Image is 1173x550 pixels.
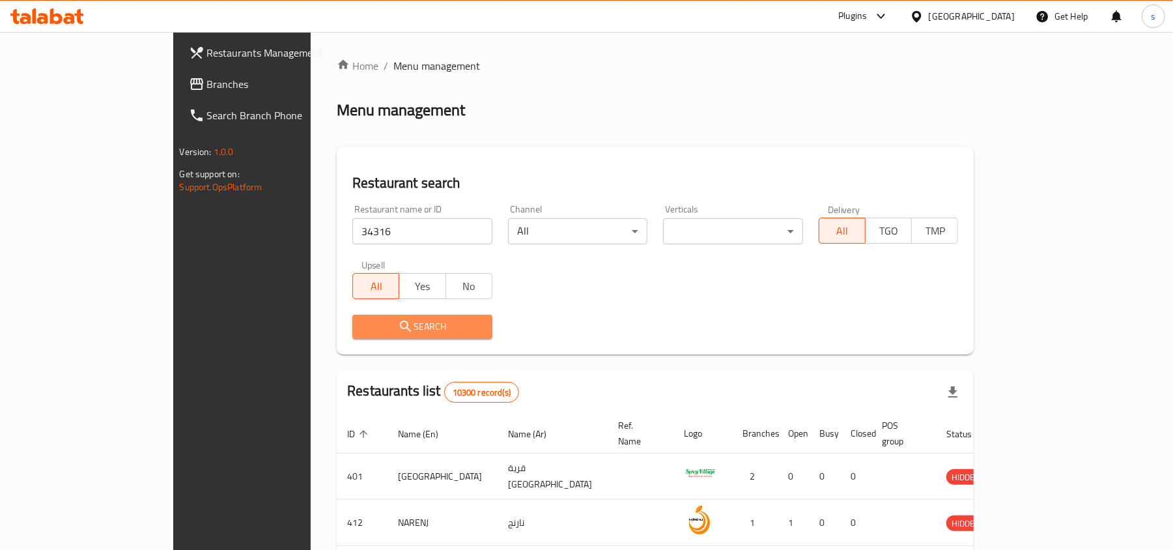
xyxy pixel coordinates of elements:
td: 1 [732,500,778,546]
span: TGO [871,222,907,240]
span: Search [363,319,482,335]
button: Search [352,315,492,339]
th: Busy [809,414,840,454]
span: 1.0.0 [214,143,234,160]
div: Plugins [838,8,867,24]
span: All [358,277,394,296]
button: All [352,273,399,299]
span: All [825,222,860,240]
h2: Restaurant search [352,173,958,193]
div: Total records count [444,382,519,403]
td: 1 [778,500,809,546]
span: ID [347,426,372,442]
span: No [451,277,487,296]
td: 2 [732,454,778,500]
span: Version: [180,143,212,160]
div: ​ [663,218,803,244]
td: 0 [840,500,871,546]
img: NARENJ [684,504,716,536]
button: Yes [399,273,445,299]
td: نارنج [498,500,608,546]
td: 0 [809,454,840,500]
a: Branches [178,68,369,100]
label: Delivery [828,205,860,214]
th: Open [778,414,809,454]
td: 0 [809,500,840,546]
label: Upsell [361,260,386,269]
button: All [819,218,866,244]
td: 0 [778,454,809,500]
span: 10300 record(s) [445,386,518,399]
th: Branches [732,414,778,454]
span: Branches [207,76,359,92]
th: Logo [673,414,732,454]
span: Restaurants Management [207,45,359,61]
span: HIDDEN [946,470,985,485]
span: Name (En) [398,426,455,442]
button: TGO [865,218,912,244]
h2: Menu management [337,100,465,121]
span: Search Branch Phone [207,108,359,123]
div: Export file [937,377,968,408]
h2: Restaurants list [347,381,519,403]
td: 0 [840,454,871,500]
a: Restaurants Management [178,37,369,68]
a: Support.OpsPlatform [180,179,262,195]
span: TMP [917,222,953,240]
div: HIDDEN [946,469,985,485]
li: / [384,58,388,74]
span: POS group [882,418,920,449]
nav: breadcrumb [337,58,974,74]
span: Ref. Name [618,418,658,449]
td: NARENJ [388,500,498,546]
td: [GEOGRAPHIC_DATA] [388,454,498,500]
span: Yes [404,277,440,296]
button: TMP [911,218,958,244]
span: Status [946,426,989,442]
button: No [445,273,492,299]
td: قرية [GEOGRAPHIC_DATA] [498,454,608,500]
span: HIDDEN [946,516,985,531]
span: s [1151,9,1155,23]
span: Name (Ar) [508,426,563,442]
div: [GEOGRAPHIC_DATA] [929,9,1015,23]
span: Get support on: [180,166,240,182]
span: Menu management [393,58,480,74]
a: Search Branch Phone [178,100,369,131]
th: Closed [840,414,871,454]
img: Spicy Village [684,457,716,490]
input: Search for restaurant name or ID.. [352,218,492,244]
div: All [508,218,648,244]
div: HIDDEN [946,515,985,531]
